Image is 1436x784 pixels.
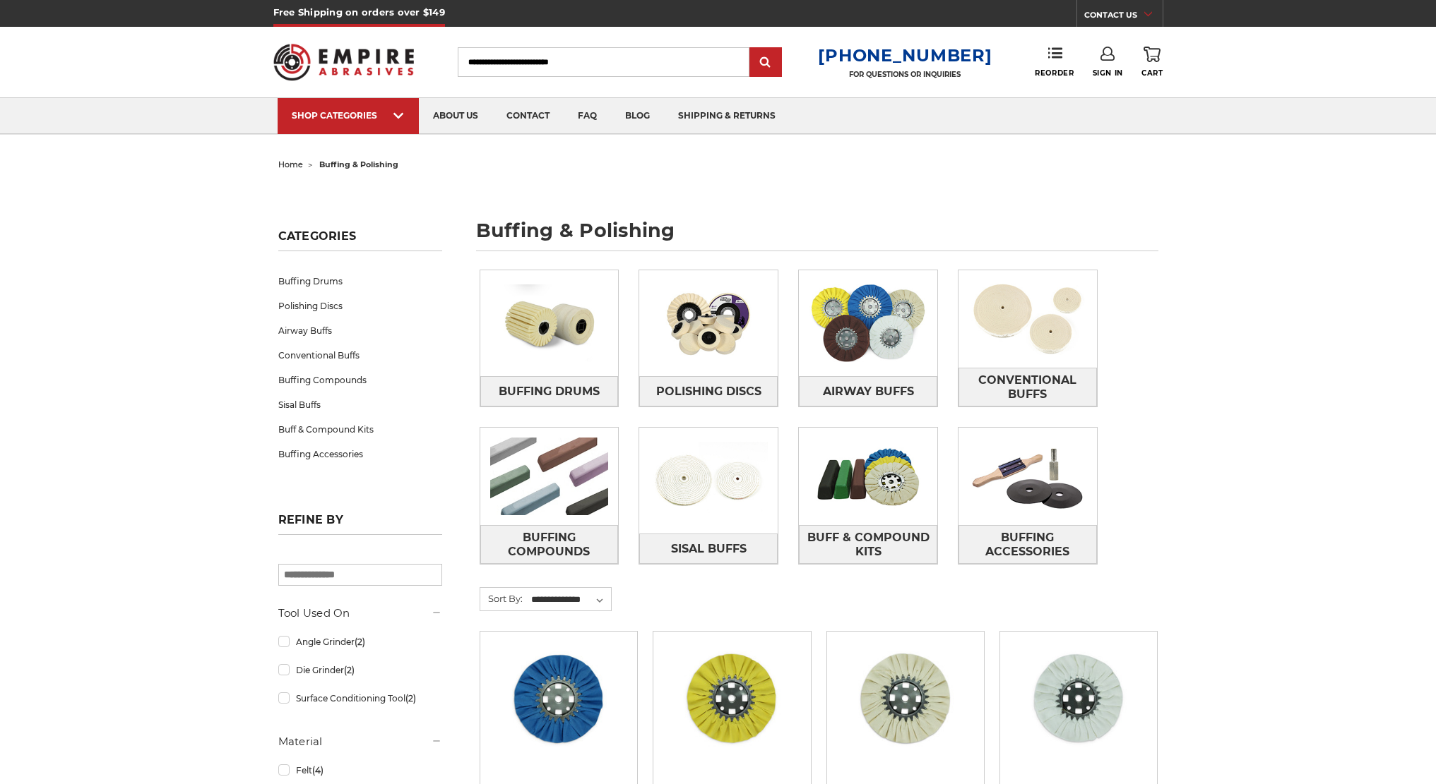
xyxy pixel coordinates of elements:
a: Polishing Discs [278,294,442,318]
span: Buffing Accessories [959,526,1096,564]
img: Buff & Compound Kits [799,428,937,525]
a: shipping & returns [664,98,790,134]
span: (4) [312,765,324,776]
span: Conventional Buffs [959,368,1096,406]
a: Buffing Compounds [278,368,442,392]
p: FOR QUESTIONS OR INQUIRIES [818,70,992,79]
a: Buff & Compound Kits [799,525,937,564]
a: 8 inch white domet flannel airway buffing wheel [1010,641,1147,778]
h5: Categories [278,229,442,251]
span: Buff & Compound Kits [800,526,937,564]
a: Buffing Accessories [959,525,1097,564]
a: Reorder [1035,47,1074,77]
a: Buffing Accessories [278,442,442,466]
a: Buffing Compounds [480,525,619,564]
img: blue mill treated 8 inch airway buffing wheel [502,641,615,754]
a: CONTACT US [1084,7,1163,27]
a: 8 inch untreated airway buffing wheel [837,641,974,778]
a: Airway Buffs [278,318,442,343]
img: Buffing Compounds [480,428,619,525]
a: Buff & Compound Kits [278,417,442,442]
img: Polishing Discs [639,275,778,372]
span: Airway Buffs [823,380,914,404]
span: Buffing Drums [499,380,600,404]
span: (2) [355,637,365,647]
a: [PHONE_NUMBER] [818,45,992,66]
img: Airway Buffs [799,275,937,372]
a: Surface Conditioning Tool [278,686,442,711]
a: Conventional Buffs [278,343,442,368]
label: Sort By: [480,588,523,609]
img: Buffing Accessories [959,428,1097,525]
span: (2) [344,665,355,675]
span: Cart [1141,68,1163,78]
a: contact [492,98,564,134]
a: blog [611,98,664,134]
img: Sisal Buffs [639,432,778,529]
a: faq [564,98,611,134]
h5: Tool Used On [278,605,442,622]
img: Empire Abrasives [273,35,415,90]
a: Die Grinder [278,658,442,682]
a: Conventional Buffs [959,368,1097,406]
a: Airway Buffs [799,376,937,406]
h5: Refine by [278,513,442,535]
img: Conventional Buffs [959,270,1097,368]
img: 8 inch white domet flannel airway buffing wheel [1022,641,1135,754]
input: Submit [752,49,780,77]
select: Sort By: [529,589,611,610]
img: Buffing Drums [480,275,619,372]
a: Sisal Buffs [639,533,778,564]
a: Sisal Buffs [278,392,442,417]
span: Sisal Buffs [671,537,747,561]
span: Reorder [1035,68,1074,78]
a: home [278,159,303,169]
div: SHOP CATEGORIES [292,110,405,121]
span: Polishing Discs [656,380,761,404]
a: Angle Grinder [278,629,442,654]
a: Buffing Drums [480,376,619,406]
a: about us [419,98,492,134]
span: buffing & polishing [319,159,398,169]
span: (2) [405,693,416,704]
a: Cart [1141,47,1163,78]
a: Felt [278,758,442,783]
img: 8 x 3 x 5/8 airway buff yellow mill treatment [675,641,788,754]
a: Polishing Discs [639,376,778,406]
a: 8 x 3 x 5/8 airway buff yellow mill treatment [663,641,800,778]
span: Buffing Compounds [481,526,618,564]
span: Sign In [1093,68,1123,78]
h5: Material [278,733,442,750]
img: 8 inch untreated airway buffing wheel [849,641,962,754]
a: blue mill treated 8 inch airway buffing wheel [490,641,627,778]
a: Buffing Drums [278,269,442,294]
h1: buffing & polishing [476,221,1158,251]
